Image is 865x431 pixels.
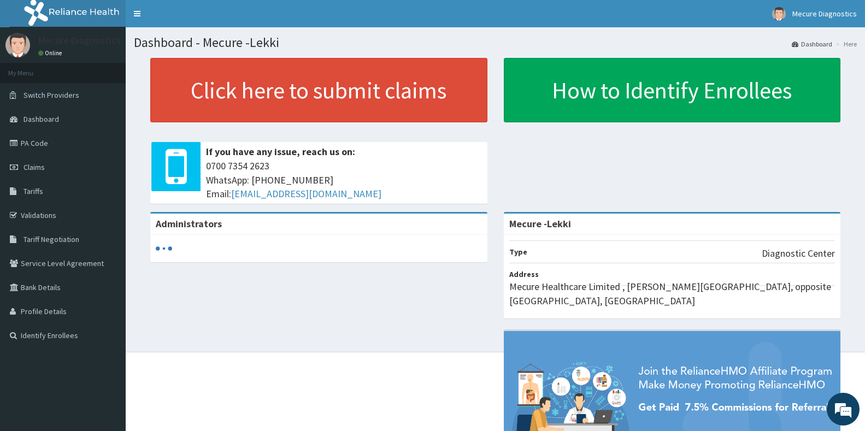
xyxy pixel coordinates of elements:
[5,33,30,57] img: User Image
[23,234,79,244] span: Tariff Negotiation
[156,240,172,257] svg: audio-loading
[792,39,832,49] a: Dashboard
[509,217,571,230] strong: Mecure -Lekki
[206,159,482,201] span: 0700 7354 2623 WhatsApp: [PHONE_NUMBER] Email:
[23,186,43,196] span: Tariffs
[134,36,857,50] h1: Dashboard - Mecure -Lekki
[509,269,539,279] b: Address
[23,114,59,124] span: Dashboard
[38,36,121,45] p: Mecure Diagnostics
[504,58,841,122] a: How to Identify Enrollees
[509,280,835,308] p: Mecure Healthcare Limited , [PERSON_NAME][GEOGRAPHIC_DATA], opposite [GEOGRAPHIC_DATA], [GEOGRAPH...
[792,9,857,19] span: Mecure Diagnostics
[206,145,355,158] b: If you have any issue, reach us on:
[833,39,857,49] li: Here
[38,49,64,57] a: Online
[23,162,45,172] span: Claims
[762,246,835,261] p: Diagnostic Center
[509,247,527,257] b: Type
[150,58,487,122] a: Click here to submit claims
[156,217,222,230] b: Administrators
[231,187,381,200] a: [EMAIL_ADDRESS][DOMAIN_NAME]
[23,90,79,100] span: Switch Providers
[772,7,786,21] img: User Image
